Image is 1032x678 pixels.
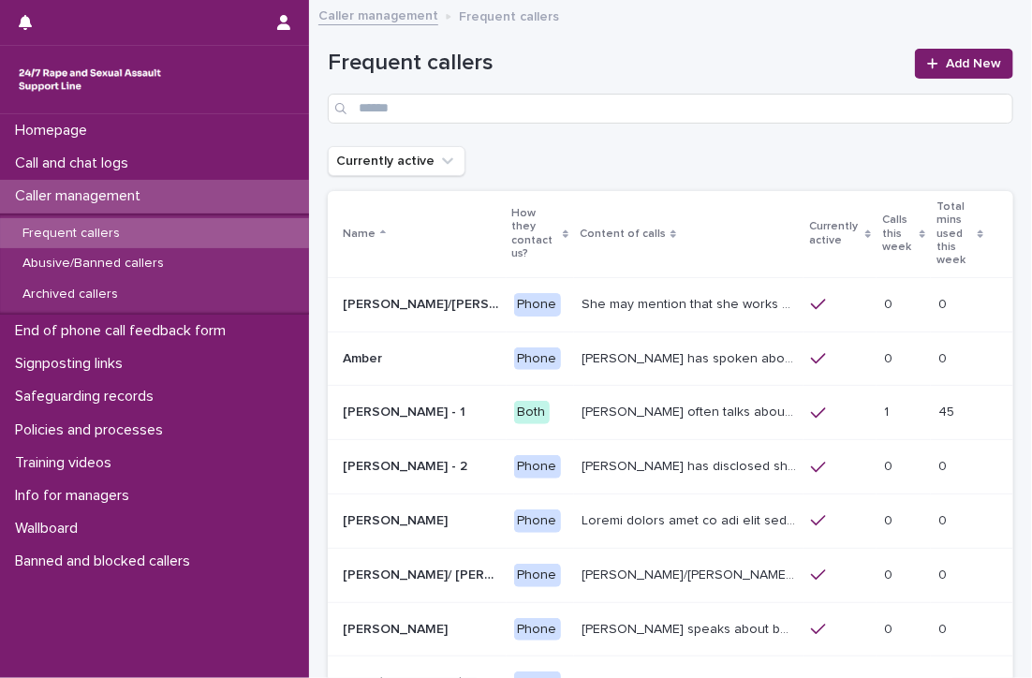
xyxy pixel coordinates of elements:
p: Name [343,224,376,244]
div: Phone [514,347,561,371]
tr: [PERSON_NAME][PERSON_NAME] PhoneLoremi dolors amet co adi elit seddo eiu tempor in u labor et dol... [328,494,1013,548]
tr: [PERSON_NAME] - 2[PERSON_NAME] - 2 Phone[PERSON_NAME] has disclosed she has survived two rapes, o... [328,440,1013,494]
p: Content of calls [580,224,666,244]
p: 0 [938,347,951,367]
a: Add New [915,49,1013,79]
p: [PERSON_NAME]/ [PERSON_NAME] [343,564,503,583]
tr: [PERSON_NAME] - 1[PERSON_NAME] - 1 Both[PERSON_NAME] often talks about being raped a night before... [328,386,1013,440]
p: Banned and blocked callers [7,553,205,570]
p: 0 [884,509,896,529]
div: Phone [514,293,561,317]
p: Caller management [7,187,155,205]
p: Total mins used this week [936,197,973,272]
p: Anna/Emma often talks about being raped at gunpoint at the age of 13/14 by her ex-partner, aged 1... [582,564,800,583]
div: Phone [514,509,561,533]
p: 0 [884,455,896,475]
p: 0 [938,455,951,475]
p: Andrew shared that he has been raped and beaten by a group of men in or near his home twice withi... [582,509,800,529]
p: Training videos [7,454,126,472]
p: [PERSON_NAME] - 2 [343,455,471,475]
img: rhQMoQhaT3yELyF149Cw [15,61,165,98]
p: 0 [938,293,951,313]
p: End of phone call feedback form [7,322,241,340]
p: Frequent callers [7,226,135,242]
p: How they contact us? [512,203,558,265]
p: Safeguarding records [7,388,169,405]
div: Phone [514,455,561,479]
p: Frequent callers [459,5,559,25]
p: 0 [938,509,951,529]
p: Currently active [809,216,861,251]
p: Amy often talks about being raped a night before or 2 weeks ago or a month ago. She also makes re... [582,401,800,420]
p: [PERSON_NAME] - 1 [343,401,469,420]
p: Policies and processes [7,421,178,439]
p: 0 [884,347,896,367]
p: Homepage [7,122,102,140]
p: 0 [884,564,896,583]
tr: [PERSON_NAME]/ [PERSON_NAME][PERSON_NAME]/ [PERSON_NAME] Phone[PERSON_NAME]/[PERSON_NAME] often t... [328,548,1013,602]
p: Wallboard [7,520,93,538]
p: Abbie/Emily (Anon/'I don't know'/'I can't remember') [343,293,503,313]
p: 0 [884,293,896,313]
p: Caller speaks about being raped and abused by the police and her ex-husband of 20 years. She has ... [582,618,800,638]
tr: AmberAmber Phone[PERSON_NAME] has spoken about multiple experiences of [MEDICAL_DATA]. [PERSON_NA... [328,332,1013,386]
p: [PERSON_NAME] [343,618,451,638]
p: [PERSON_NAME] [343,509,451,529]
p: Archived callers [7,287,133,302]
p: 45 [938,401,958,420]
input: Search [328,94,1013,124]
p: 0 [884,618,896,638]
p: Amber has spoken about multiple experiences of sexual abuse. Amber told us she is now 18 (as of 0... [582,347,800,367]
p: Amy has disclosed she has survived two rapes, one in the UK and the other in Australia in 2013. S... [582,455,800,475]
span: Add New [946,57,1001,70]
p: Calls this week [882,210,915,258]
p: 1 [884,401,892,420]
tr: [PERSON_NAME][PERSON_NAME] Phone[PERSON_NAME] speaks about being raped and abused by the police a... [328,602,1013,656]
p: Abusive/Banned callers [7,256,179,272]
div: Phone [514,618,561,641]
p: Info for managers [7,487,144,505]
tr: [PERSON_NAME]/[PERSON_NAME] (Anon/'I don't know'/'I can't remember')[PERSON_NAME]/[PERSON_NAME] (... [328,277,1013,332]
div: Phone [514,564,561,587]
p: Amber [343,347,386,367]
p: 0 [938,564,951,583]
p: Signposting links [7,355,138,373]
p: She may mention that she works as a Nanny, looking after two children. Abbie / Emily has let us k... [582,293,800,313]
h1: Frequent callers [328,50,904,77]
button: Currently active [328,146,465,176]
p: 0 [938,618,951,638]
a: Caller management [318,4,438,25]
div: Both [514,401,550,424]
p: Call and chat logs [7,155,143,172]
